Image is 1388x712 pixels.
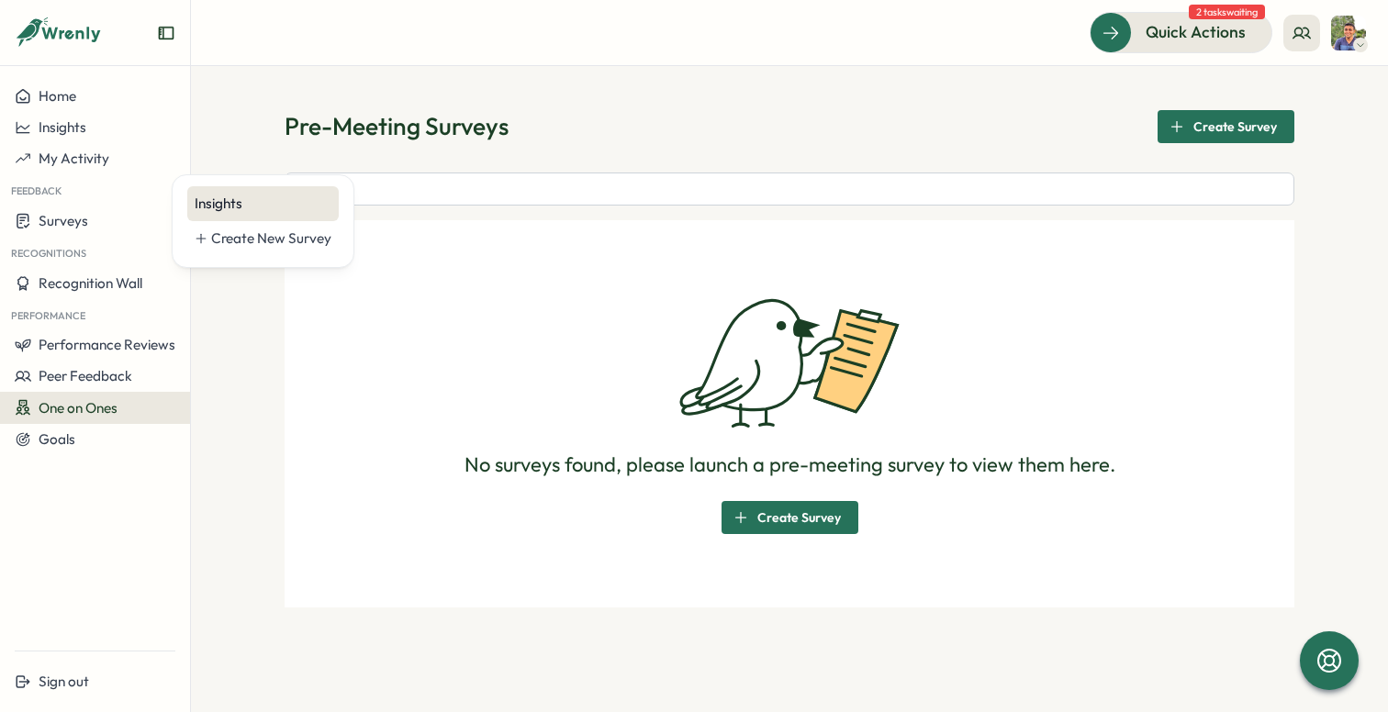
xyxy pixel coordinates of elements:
[39,212,88,229] span: Surveys
[39,336,175,353] span: Performance Reviews
[39,274,142,292] span: Recognition Wall
[1189,5,1265,19] span: 2 tasks waiting
[722,501,858,534] button: Create Survey
[285,110,509,142] h1: Pre-Meeting Surveys
[187,186,339,221] a: Insights
[1090,12,1272,52] button: Quick Actions
[211,228,331,249] div: Create New Survey
[757,502,841,533] span: Create Survey
[39,150,109,167] span: My Activity
[39,673,89,690] span: Sign out
[157,24,175,42] button: Expand sidebar
[39,399,118,417] span: One on Ones
[39,118,86,136] span: Insights
[195,194,331,214] div: Insights
[1331,16,1366,50] img: Varghese
[1158,110,1294,143] button: Create Survey
[1193,111,1277,142] span: Create Survey
[1158,119,1294,138] a: Create Survey
[465,451,1115,479] p: No surveys found, please launch a pre-meeting survey to view them here.
[39,430,75,448] span: Goals
[1146,20,1246,44] span: Quick Actions
[39,367,132,384] span: Peer Feedback
[39,87,76,105] span: Home
[187,221,339,256] a: Create New Survey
